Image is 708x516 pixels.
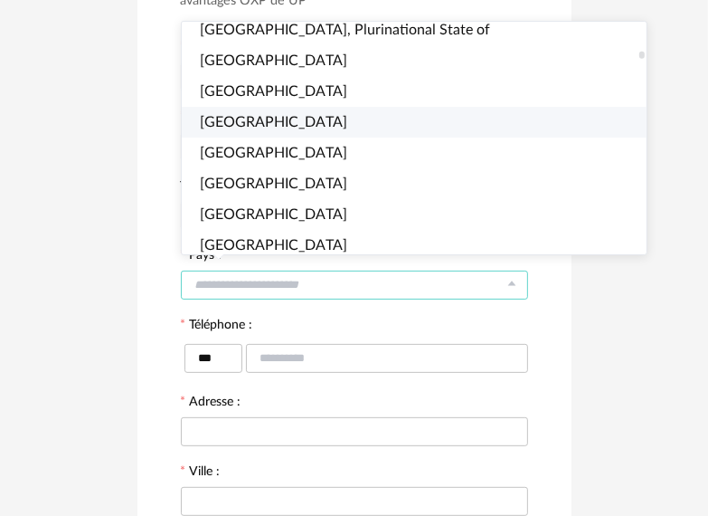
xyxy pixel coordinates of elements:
[200,53,347,68] span: [GEOGRAPHIC_DATA]
[200,23,490,37] span: [GEOGRAPHIC_DATA], Plurinational State of
[181,319,253,335] label: Téléphone :
[200,84,347,99] span: [GEOGRAPHIC_DATA]
[200,238,347,253] span: [GEOGRAPHIC_DATA]
[200,115,347,129] span: [GEOGRAPHIC_DATA]
[200,146,347,160] span: [GEOGRAPHIC_DATA]
[181,396,241,412] label: Adresse :
[181,465,221,482] label: Ville :
[181,249,222,265] label: Pays :
[200,207,347,222] span: [GEOGRAPHIC_DATA]
[200,177,347,191] span: [GEOGRAPHIC_DATA]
